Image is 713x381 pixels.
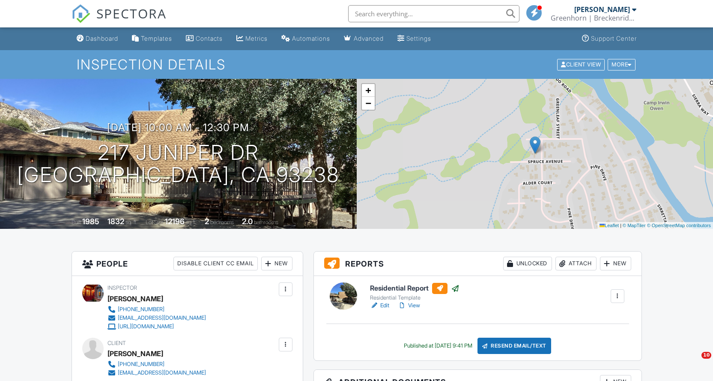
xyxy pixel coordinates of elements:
[233,31,271,47] a: Metrics
[242,217,253,226] div: 2.0
[292,35,330,42] div: Automations
[210,219,234,225] span: bedrooms
[141,35,172,42] div: Templates
[196,35,223,42] div: Contacts
[701,352,711,359] span: 10
[107,292,163,305] div: [PERSON_NAME]
[370,301,389,310] a: Edit
[591,35,637,42] div: Support Center
[118,323,174,330] div: [URL][DOMAIN_NAME]
[82,217,99,226] div: 1985
[107,347,163,360] div: [PERSON_NAME]
[107,217,124,226] div: 1832
[107,122,249,133] h3: [DATE] 10:00 am - 12:30 pm
[72,219,81,225] span: Built
[182,31,226,47] a: Contacts
[551,14,636,22] div: Greenhorn | Breckenridge, LLC
[404,342,472,349] div: Published at [DATE] 9:41 PM
[72,12,167,30] a: SPECTORA
[362,97,375,110] a: Zoom out
[125,219,137,225] span: sq. ft.
[477,338,551,354] div: Resend Email/Text
[86,35,118,42] div: Dashboard
[128,31,176,47] a: Templates
[503,257,552,270] div: Unlocked
[278,31,334,47] a: Automations (Basic)
[107,285,137,291] span: Inspector
[314,252,641,276] h3: Reports
[365,85,371,96] span: +
[107,314,206,322] a: [EMAIL_ADDRESS][DOMAIN_NAME]
[557,59,605,70] div: Client View
[205,217,209,226] div: 2
[684,352,704,372] iframe: Intercom live chat
[394,31,435,47] a: Settings
[362,84,375,97] a: Zoom in
[354,35,384,42] div: Advanced
[555,257,597,270] div: Attach
[107,369,206,377] a: [EMAIL_ADDRESS][DOMAIN_NAME]
[623,223,646,228] a: © MapTiler
[118,306,164,313] div: [PHONE_NUMBER]
[530,136,540,154] img: Marker
[340,31,387,47] a: Advanced
[647,223,711,228] a: © OpenStreetMap contributors
[398,301,420,310] a: View
[579,31,640,47] a: Support Center
[73,31,122,47] a: Dashboard
[556,61,607,67] a: Client View
[107,322,206,331] a: [URL][DOMAIN_NAME]
[118,315,206,321] div: [EMAIL_ADDRESS][DOMAIN_NAME]
[254,219,278,225] span: bathrooms
[96,4,167,22] span: SPECTORA
[107,340,126,346] span: Client
[370,283,459,302] a: Residential Report Residential Template
[574,5,630,14] div: [PERSON_NAME]
[245,35,268,42] div: Metrics
[146,219,164,225] span: Lot Size
[72,4,90,23] img: The Best Home Inspection Software - Spectora
[406,35,431,42] div: Settings
[118,369,206,376] div: [EMAIL_ADDRESS][DOMAIN_NAME]
[600,257,631,270] div: New
[107,360,206,369] a: [PHONE_NUMBER]
[370,294,459,301] div: Residential Template
[620,223,621,228] span: |
[77,57,636,72] h1: Inspection Details
[348,5,519,22] input: Search everything...
[165,217,185,226] div: 12196
[173,257,258,270] div: Disable Client CC Email
[261,257,292,270] div: New
[72,252,303,276] h3: People
[107,305,206,314] a: [PHONE_NUMBER]
[186,219,197,225] span: sq.ft.
[365,98,371,108] span: −
[600,223,619,228] a: Leaflet
[17,141,339,187] h1: 217 Juniper Dr [GEOGRAPHIC_DATA], CA 93238
[608,59,635,70] div: More
[370,283,459,294] h6: Residential Report
[118,361,164,368] div: [PHONE_NUMBER]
